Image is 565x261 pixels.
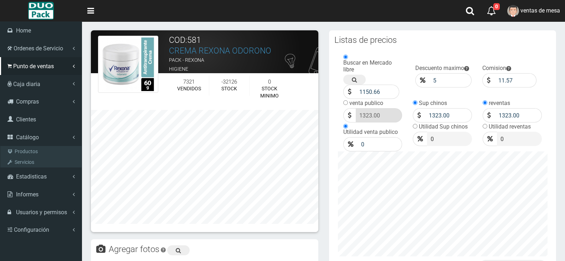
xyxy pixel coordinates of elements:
label: Comision [482,65,506,71]
label: venta publico [349,100,383,106]
input: Precio Sup chinos [497,132,542,146]
span: ventas de mesa [520,7,560,14]
h5: 7321 [174,79,204,85]
span: Catálogo [16,134,39,141]
h3: Listas de precios [334,36,397,44]
font: HIGIENE [169,66,188,72]
a: CREMA REXONA ODORONO [169,46,271,56]
img: Logo grande [28,2,53,20]
label: Sup chinos [419,100,447,106]
a: Productos [2,146,82,157]
label: Utilidad Sup chinos [419,123,468,130]
input: Precio Venta... [358,137,402,151]
input: Precio Sup chinos [425,108,472,122]
font: -32126 [221,79,237,85]
span: Ordenes de Servicio [14,45,63,52]
span: Estadisticas [16,173,47,180]
input: Precio Costo... [356,85,399,99]
font: 0 [268,79,271,85]
font: COD:581 [169,35,201,45]
span: Usuarios y permisos [16,209,67,216]
span: Clientes [16,116,36,123]
font: STOCK [221,86,237,91]
span: Compras [16,98,39,105]
span: Configuración [14,226,49,233]
label: Descuento maximo [415,65,464,71]
a: Servicios [2,157,82,167]
a: Buscar imagen en google [167,245,190,255]
span: Caja diaria [13,81,40,87]
span: Home [16,27,31,34]
label: Utilidad venta publico [343,129,398,135]
a: Buscar precio en google [343,75,366,85]
input: Comicion [495,73,536,87]
font: STOCK MINIMO [260,86,279,99]
input: Precio Sup chinos [427,132,472,146]
span: 0 [493,3,500,10]
input: Descuento Maximo [430,73,472,87]
input: Precio Venta... [356,108,402,122]
label: Utilidad reventas [489,123,531,130]
input: Precio Sup chinos [495,108,542,122]
img: ODORONO.jpg [98,36,158,93]
h3: Agregar fotos [109,245,159,254]
font: PACK - REXONA [169,57,204,63]
span: Punto de ventas [13,63,54,70]
img: User Image [507,5,519,17]
span: Informes [16,191,38,198]
label: Buscar en Mercado libre [343,59,399,73]
font: VENDIDOS [177,86,201,91]
label: reventas [489,100,510,106]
